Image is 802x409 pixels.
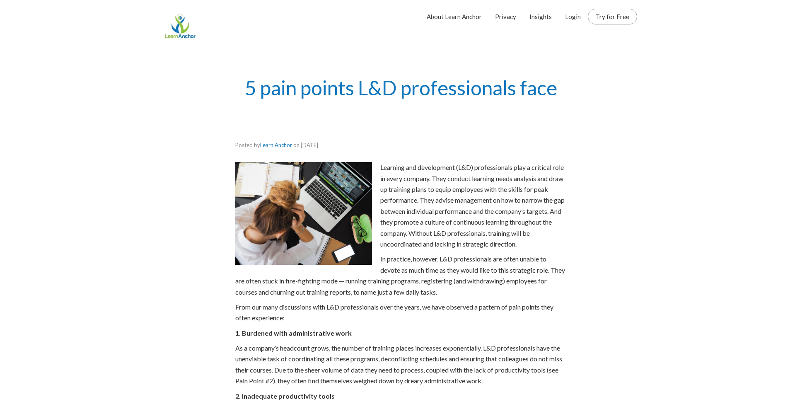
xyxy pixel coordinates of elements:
[235,162,567,249] p: Learning and development (L&D) professionals play a critical role in every company. They conduct ...
[235,162,372,265] img: Learn Anchor Training Management System
[301,142,318,148] time: [DATE]
[293,142,300,148] span: on
[427,6,482,27] a: About Learn Anchor
[596,12,629,21] a: Try for Free
[565,6,581,27] a: Login
[235,77,567,99] h1: 5 pain points L&D professionals face
[235,254,567,298] p: In practice, however, L&D professionals are often unable to devote as much time as they would lik...
[165,10,196,41] img: Learn Anchor
[235,302,567,324] p: From our many discussions with L&D professionals over the years, we have observed a pattern of pa...
[235,392,335,400] strong: 2. Inadequate productivity tools
[260,142,292,148] a: Learn Anchor
[235,329,352,337] strong: 1. Burdened with administrative work
[235,343,567,387] p: As a company’s headcount grows, the number of training places increases exponentially. L&D profes...
[529,6,552,27] a: Insights
[495,6,516,27] a: Privacy
[235,142,292,148] span: Posted by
